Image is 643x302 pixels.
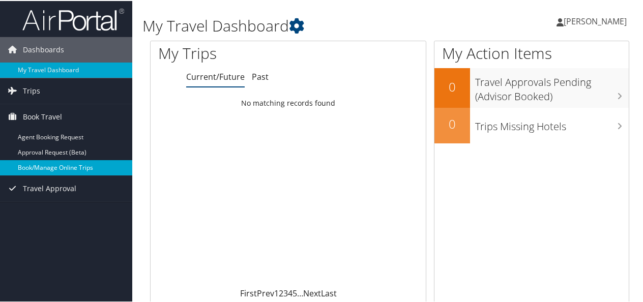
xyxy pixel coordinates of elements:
[288,287,293,298] a: 4
[321,287,337,298] a: Last
[23,36,64,62] span: Dashboards
[475,113,629,133] h3: Trips Missing Hotels
[434,107,629,142] a: 0Trips Missing Hotels
[434,42,629,63] h1: My Action Items
[23,77,40,103] span: Trips
[434,77,470,95] h2: 0
[186,70,245,81] a: Current/Future
[297,287,303,298] span: …
[257,287,274,298] a: Prev
[303,287,321,298] a: Next
[23,103,62,129] span: Book Travel
[252,70,269,81] a: Past
[142,14,472,36] h1: My Travel Dashboard
[557,5,637,36] a: [PERSON_NAME]
[240,287,257,298] a: First
[279,287,283,298] a: 2
[293,287,297,298] a: 5
[22,7,124,31] img: airportal-logo.png
[283,287,288,298] a: 3
[475,69,629,103] h3: Travel Approvals Pending (Advisor Booked)
[158,42,304,63] h1: My Trips
[23,175,76,200] span: Travel Approval
[434,67,629,106] a: 0Travel Approvals Pending (Advisor Booked)
[274,287,279,298] a: 1
[151,93,426,111] td: No matching records found
[564,15,627,26] span: [PERSON_NAME]
[434,114,470,132] h2: 0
